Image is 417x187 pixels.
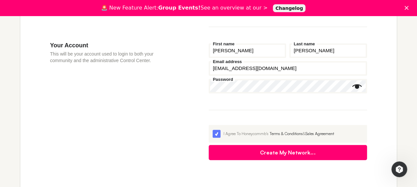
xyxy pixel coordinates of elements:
[270,131,303,136] a: Terms & Conditions
[352,82,362,91] button: Show password
[209,61,367,76] input: Email address
[292,42,316,46] label: Last name
[305,131,334,136] a: Sales Agreement
[289,43,367,58] input: Last name
[391,161,407,177] iframe: Intercom live chat
[101,5,268,11] div: 🚨 New Feature Alert: See an overview at our >
[211,59,244,64] label: Email address
[209,43,286,58] input: First name
[50,42,169,49] h3: Your Account
[211,77,235,82] label: Password
[50,51,169,64] p: This will be your account used to login to both your community and the administrative Control Cen...
[273,4,306,12] a: Changelog
[211,42,236,46] label: First name
[158,5,201,11] b: Group Events!
[404,6,411,10] div: Close
[209,145,367,160] button: Create My Network...
[223,131,363,137] div: I Agree To Honeycommb's &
